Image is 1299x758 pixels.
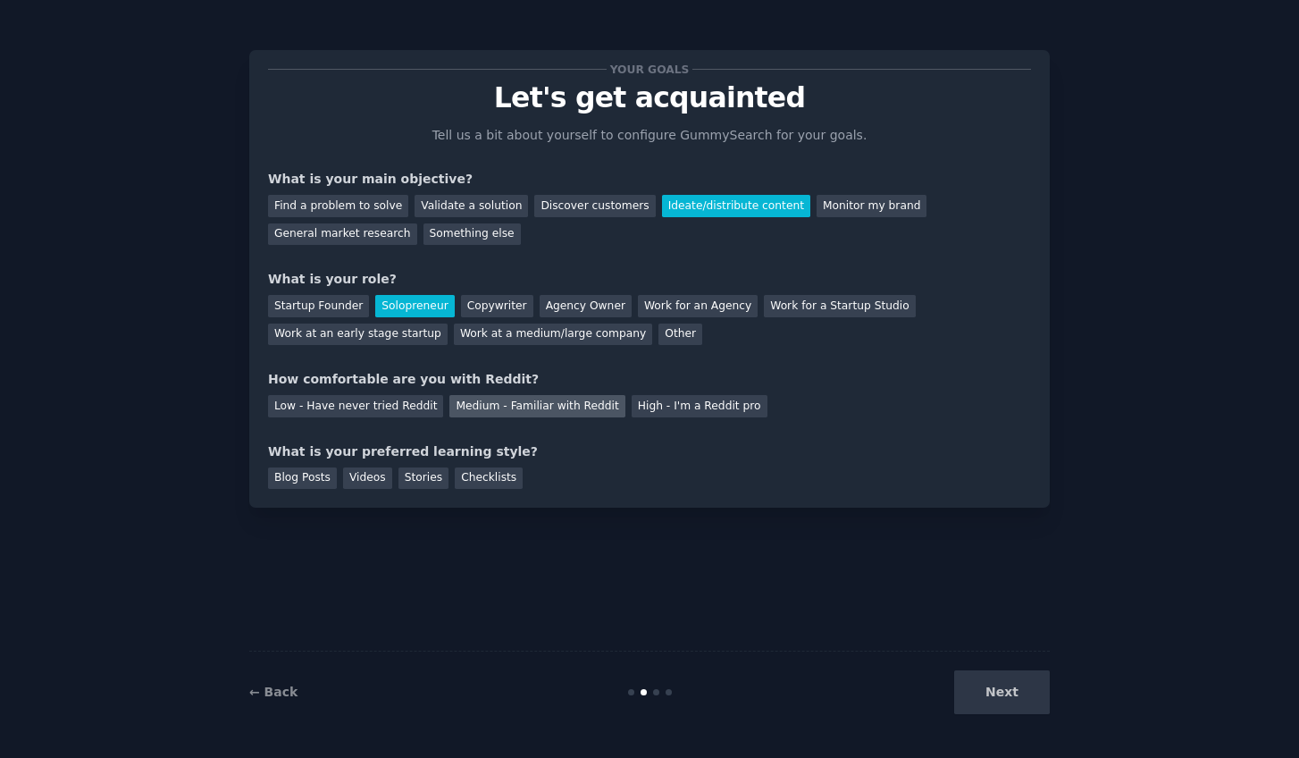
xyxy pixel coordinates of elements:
div: General market research [268,223,417,246]
div: Work for a Startup Studio [764,295,915,317]
div: Stories [398,467,448,490]
div: Solopreneur [375,295,454,317]
div: Agency Owner [540,295,632,317]
div: Something else [423,223,521,246]
div: Medium - Familiar with Reddit [449,395,624,417]
div: What is your preferred learning style? [268,442,1031,461]
div: Copywriter [461,295,533,317]
div: High - I'm a Reddit pro [632,395,767,417]
div: What is your role? [268,270,1031,289]
div: Other [658,324,702,346]
a: ← Back [249,685,298,699]
div: What is your main objective? [268,170,1031,189]
div: Startup Founder [268,295,369,317]
div: Discover customers [534,195,655,217]
p: Tell us a bit about yourself to configure GummySearch for your goals. [424,126,875,145]
div: Videos [343,467,392,490]
div: Ideate/distribute content [662,195,810,217]
div: Blog Posts [268,467,337,490]
div: Work at a medium/large company [454,324,652,346]
span: Your goals [607,60,692,79]
div: Work for an Agency [638,295,758,317]
div: How comfortable are you with Reddit? [268,370,1031,389]
div: Monitor my brand [817,195,926,217]
div: Checklists [455,467,523,490]
div: Validate a solution [415,195,528,217]
div: Low - Have never tried Reddit [268,395,443,417]
p: Let's get acquainted [268,82,1031,114]
div: Work at an early stage startup [268,324,448,346]
div: Find a problem to solve [268,195,408,217]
